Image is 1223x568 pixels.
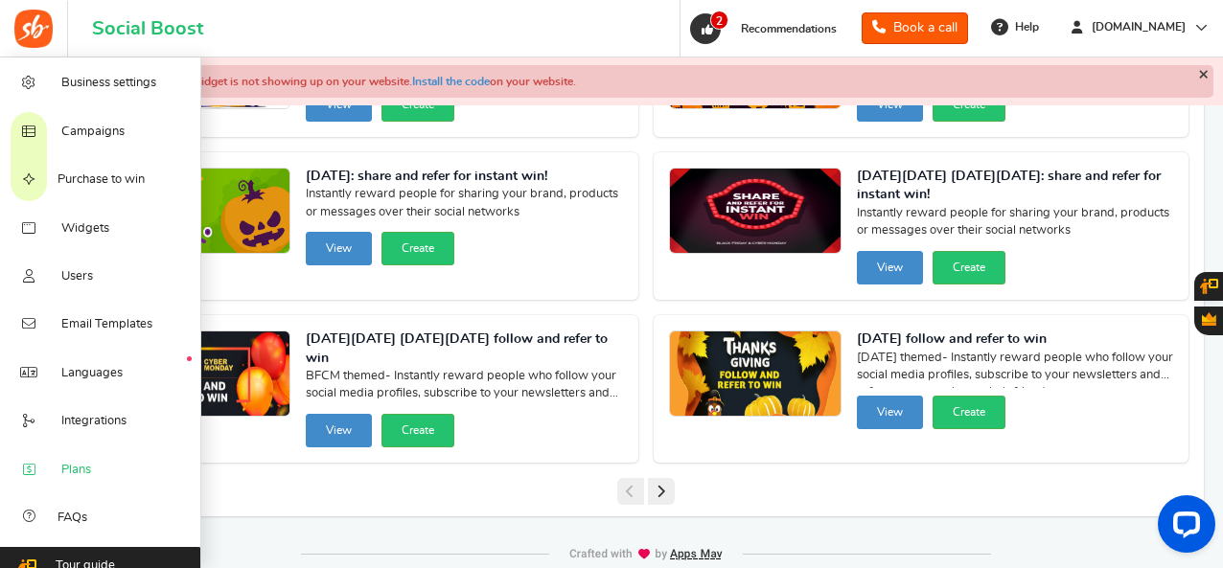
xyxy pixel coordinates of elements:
[306,168,623,187] strong: [DATE]: share and refer for instant win!
[61,124,125,141] span: Campaigns
[381,232,454,265] button: Create
[710,11,728,30] span: 2
[187,356,192,361] em: New
[58,510,87,527] span: FAQs
[306,186,623,224] span: Instantly reward people for sharing your brand, products or messages over their social networks
[306,414,372,447] button: View
[119,331,289,418] img: Recommended Campaigns
[306,232,372,265] button: View
[857,205,1174,243] span: Instantly reward people for sharing your brand, products or messages over their social networks
[381,414,454,447] button: Create
[741,23,837,34] span: Recommendations
[61,316,152,333] span: Email Templates
[92,18,203,39] h1: Social Boost
[1193,65,1213,84] a: ×
[61,413,127,430] span: Integrations
[14,10,53,48] img: Social Boost
[58,171,145,189] span: Purchase to win
[306,330,623,368] strong: [DATE][DATE] [DATE][DATE] follow and refer to win
[1194,307,1223,335] button: Gratisfaction
[857,330,1174,350] strong: [DATE] follow and refer to win
[1084,19,1193,35] span: [DOMAIN_NAME]
[933,396,1005,429] button: Create
[862,12,968,44] a: Book a call
[61,268,93,285] span: Users
[61,462,91,479] span: Plans
[412,76,490,87] a: Install the code
[857,251,923,284] button: View
[61,75,156,92] span: Business settings
[61,220,109,238] span: Widgets
[857,396,923,429] button: View
[933,251,1005,284] button: Create
[670,169,841,255] img: Recommended Campaigns
[124,76,576,87] span: Social Boost widget is not showing up on your website. on your website.
[1202,312,1216,326] span: Gratisfaction
[857,168,1174,205] strong: [DATE][DATE] [DATE][DATE]: share and refer for instant win!
[119,169,289,255] img: Recommended Campaigns
[1142,488,1223,568] iframe: LiveChat chat widget
[61,365,123,382] span: Languages
[688,13,846,44] a: 2 Recommendations
[857,350,1174,388] span: [DATE] themed- Instantly reward people who follow your social media profiles, subscribe to your n...
[670,331,841,418] img: Recommended Campaigns
[568,548,724,560] img: img-footer.webp
[1010,19,1039,35] span: Help
[983,11,1049,42] a: Help
[306,368,623,406] span: BFCM themed- Instantly reward people who follow your social media profiles, subscribe to your new...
